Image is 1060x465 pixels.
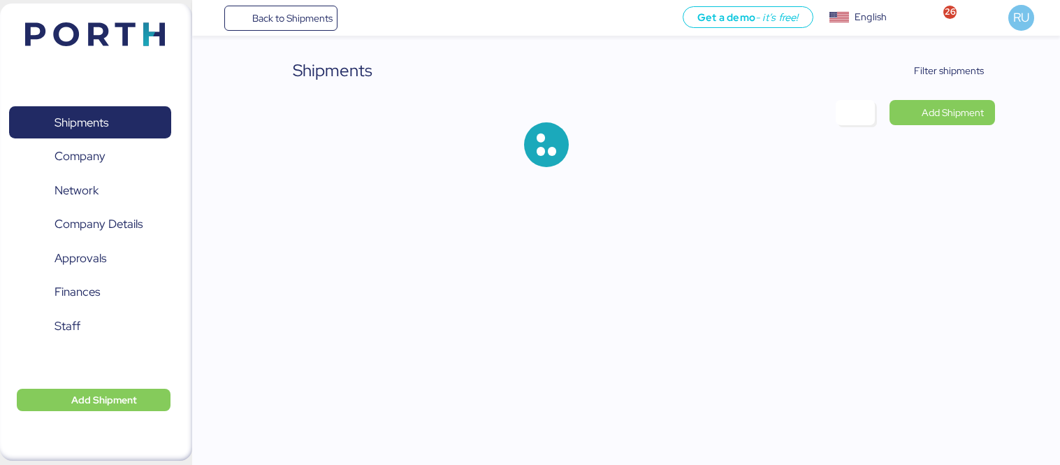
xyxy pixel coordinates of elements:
span: Add Shipment [922,104,984,121]
a: Company [9,141,171,173]
span: Add Shipment [71,392,137,408]
a: Staff [9,310,171,342]
a: Shipments [9,106,171,138]
a: Back to Shipments [224,6,338,31]
span: Staff [55,316,80,336]
span: Finances [55,282,100,302]
button: Add Shipment [17,389,170,411]
button: Menu [201,6,224,30]
button: Filter shipments [885,58,995,83]
a: Finances [9,276,171,308]
a: Network [9,174,171,206]
span: Back to Shipments [252,10,333,27]
a: Company Details [9,208,171,241]
span: Company Details [55,214,143,234]
div: English [855,10,887,24]
span: Shipments [55,113,108,133]
span: Company [55,146,106,166]
span: Approvals [55,248,106,269]
span: RU [1013,8,1029,27]
a: Add Shipment [890,100,995,125]
div: Shipments [293,58,372,83]
a: Approvals [9,242,171,274]
span: Filter shipments [914,62,984,79]
span: Network [55,180,99,201]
